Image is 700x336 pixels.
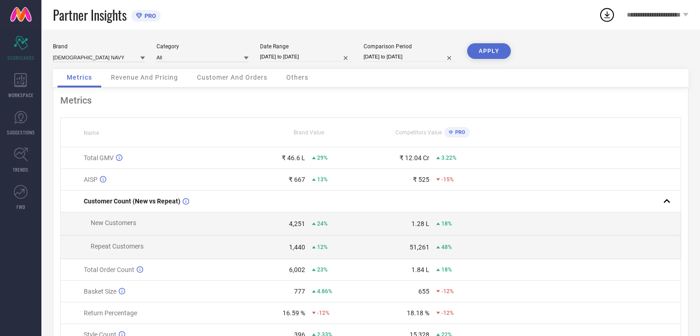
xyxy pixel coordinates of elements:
[317,310,330,316] span: -12%
[317,155,328,161] span: 29%
[294,129,324,136] span: Brand Value
[413,176,429,183] div: ₹ 525
[289,266,305,273] div: 6,002
[84,197,180,205] span: Customer Count (New vs Repeat)
[599,6,615,23] div: Open download list
[197,74,267,81] span: Customer And Orders
[467,43,511,59] button: APPLY
[7,129,35,136] span: SUGGESTIONS
[364,43,456,50] div: Comparison Period
[317,220,328,227] span: 24%
[399,154,429,162] div: ₹ 12.04 Cr
[84,288,116,295] span: Basket Size
[411,266,429,273] div: 1.84 L
[289,220,305,227] div: 4,251
[289,243,305,251] div: 1,440
[84,309,137,317] span: Return Percentage
[317,176,328,183] span: 13%
[84,130,99,136] span: Name
[453,129,465,135] span: PRO
[283,309,305,317] div: 16.59 %
[364,52,456,62] input: Select comparison period
[84,176,98,183] span: AISP
[91,243,144,250] span: Repeat Customers
[67,74,92,81] span: Metrics
[407,309,429,317] div: 18.18 %
[60,95,681,106] div: Metrics
[111,74,178,81] span: Revenue And Pricing
[441,288,454,295] span: -12%
[411,220,429,227] div: 1.28 L
[8,92,34,98] span: WORKSPACE
[395,129,442,136] span: Competitors Value
[317,244,328,250] span: 12%
[286,74,308,81] span: Others
[53,43,145,50] div: Brand
[289,176,305,183] div: ₹ 667
[17,203,25,210] span: FWD
[53,6,127,24] span: Partner Insights
[317,288,332,295] span: 4.86%
[142,12,156,19] span: PRO
[441,266,452,273] span: 18%
[13,166,29,173] span: TRENDS
[441,176,454,183] span: -15%
[260,43,352,50] div: Date Range
[441,310,454,316] span: -12%
[317,266,328,273] span: 23%
[418,288,429,295] div: 655
[410,243,429,251] div: 51,261
[91,219,136,226] span: New Customers
[282,154,305,162] div: ₹ 46.6 L
[441,220,452,227] span: 18%
[84,266,134,273] span: Total Order Count
[294,288,305,295] div: 777
[84,154,114,162] span: Total GMV
[260,52,352,62] input: Select date range
[441,244,452,250] span: 48%
[7,54,35,61] span: SCORECARDS
[156,43,249,50] div: Category
[441,155,457,161] span: 3.22%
